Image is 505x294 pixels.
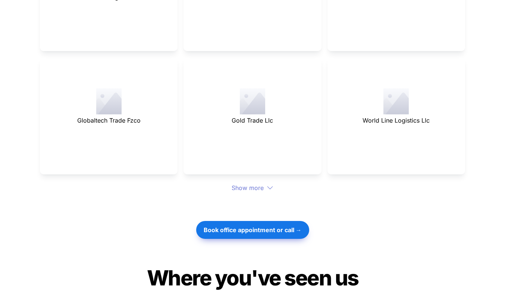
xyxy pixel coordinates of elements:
[147,265,358,291] span: Where you've seen us
[204,226,302,234] strong: Book office appointment or call →
[196,221,309,239] button: Book office appointment or call →
[77,117,141,124] span: Globaltech Trade Fzco
[40,183,465,192] div: Show more
[363,117,430,124] span: World Line Logistics Llc
[196,217,309,243] a: Book office appointment or call →
[232,117,273,124] span: Gold Trade Llc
